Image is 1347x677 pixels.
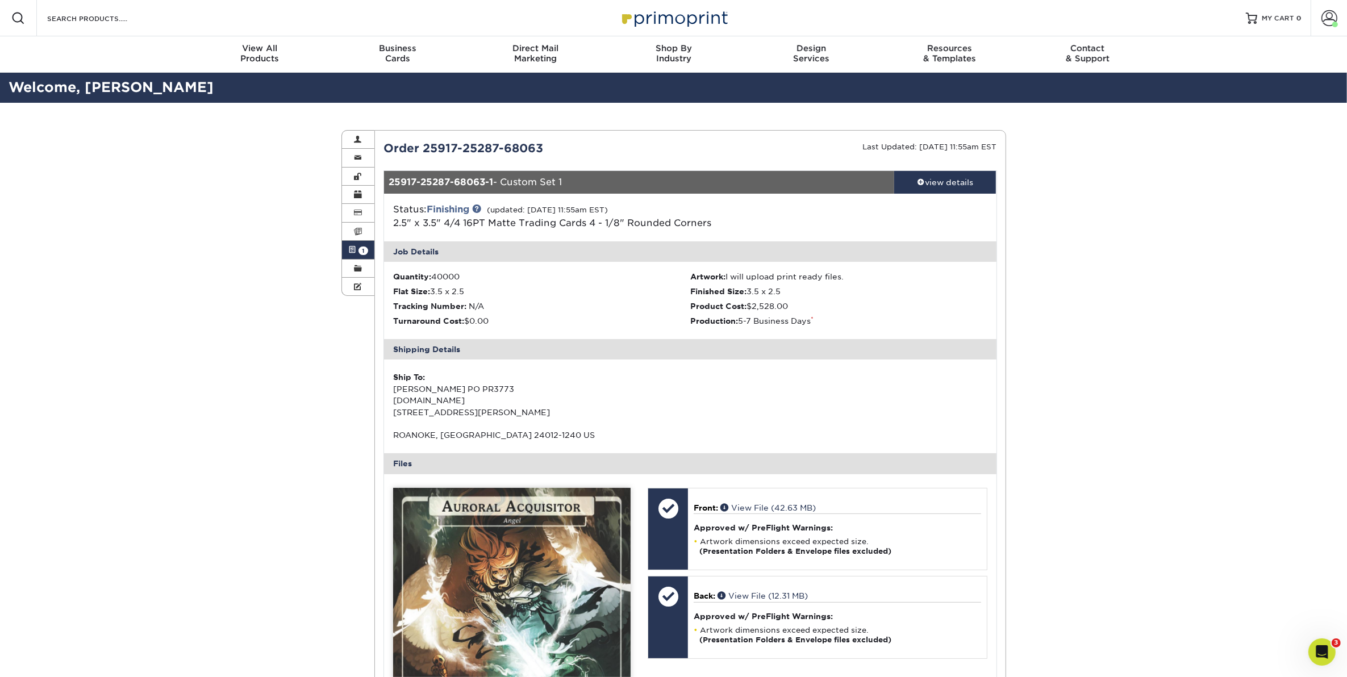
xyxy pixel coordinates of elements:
[385,203,792,230] div: Status:
[881,36,1019,73] a: Resources& Templates
[690,272,725,281] strong: Artwork:
[393,218,711,228] span: 2.5" x 3.5" 4/4 16PT Matte Trading Cards 4 - 1/8" Rounded Corners
[466,36,604,73] a: Direct MailMarketing
[1019,36,1157,73] a: Contact& Support
[604,43,743,64] div: Industry
[328,43,466,64] div: Cards
[690,315,987,327] li: 5-7 Business Days
[393,272,431,281] strong: Quantity:
[191,43,329,64] div: Products
[328,36,466,73] a: BusinessCards
[375,140,690,157] div: Order 25917-25287-68063
[1019,43,1157,53] span: Contact
[393,286,690,297] li: 3.5 x 2.5
[328,43,466,53] span: Business
[894,177,996,188] div: view details
[1308,638,1336,666] iframe: Intercom live chat
[690,300,987,312] li: $2,528.00
[694,591,715,600] span: Back:
[1262,14,1294,23] span: MY CART
[466,43,604,64] div: Marketing
[427,204,469,215] a: Finishing
[720,503,816,512] a: View File (42.63 MB)
[617,6,731,30] img: Primoprint
[384,339,996,360] div: Shipping Details
[342,241,375,259] a: 1
[690,316,738,325] strong: Production:
[743,36,881,73] a: DesignServices
[393,315,690,327] li: $0.00
[690,286,987,297] li: 3.5 x 2.5
[604,36,743,73] a: Shop ByIndustry
[46,11,157,25] input: SEARCH PRODUCTS.....
[690,287,747,296] strong: Finished Size:
[191,36,329,73] a: View AllProducts
[743,43,881,64] div: Services
[466,43,604,53] span: Direct Mail
[881,43,1019,64] div: & Templates
[1332,638,1341,647] span: 3
[393,373,425,382] strong: Ship To:
[393,316,464,325] strong: Turnaround Cost:
[487,206,608,214] small: (updated: [DATE] 11:55am EST)
[393,271,690,282] li: 40000
[191,43,329,53] span: View All
[1296,14,1302,22] span: 0
[694,503,718,512] span: Front:
[894,171,996,194] a: view details
[384,241,996,262] div: Job Details
[694,537,981,556] li: Artwork dimensions exceed expected size.
[694,612,981,621] h4: Approved w/ PreFlight Warnings:
[863,143,997,151] small: Last Updated: [DATE] 11:55am EST
[881,43,1019,53] span: Resources
[384,453,996,474] div: Files
[358,246,368,255] span: 1
[393,302,466,311] strong: Tracking Number:
[694,625,981,645] li: Artwork dimensions exceed expected size.
[384,171,894,194] div: - Custom Set 1
[690,271,987,282] li: I will upload print ready files.
[699,547,891,555] strong: (Presentation Folders & Envelope files excluded)
[718,591,808,600] a: View File (12.31 MB)
[743,43,881,53] span: Design
[699,636,891,644] strong: (Presentation Folders & Envelope files excluded)
[690,302,747,311] strong: Product Cost:
[469,302,484,311] span: N/A
[389,177,493,187] strong: 25917-25287-68063-1
[393,287,430,296] strong: Flat Size:
[694,523,981,532] h4: Approved w/ PreFlight Warnings:
[604,43,743,53] span: Shop By
[1019,43,1157,64] div: & Support
[393,371,690,441] div: [PERSON_NAME] PO PR3773 [DOMAIN_NAME] [STREET_ADDRESS][PERSON_NAME] ROANOKE, [GEOGRAPHIC_DATA] 24...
